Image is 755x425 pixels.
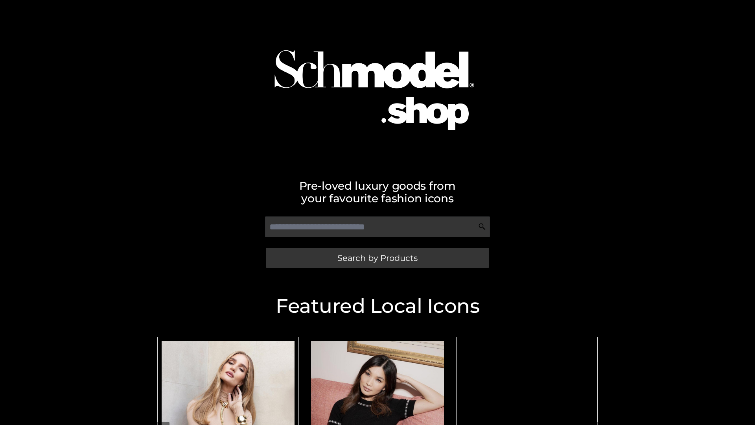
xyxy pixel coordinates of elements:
[153,179,602,205] h2: Pre-loved luxury goods from your favourite fashion icons
[478,223,486,231] img: Search Icon
[337,254,418,262] span: Search by Products
[153,296,602,316] h2: Featured Local Icons​
[266,248,489,268] a: Search by Products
